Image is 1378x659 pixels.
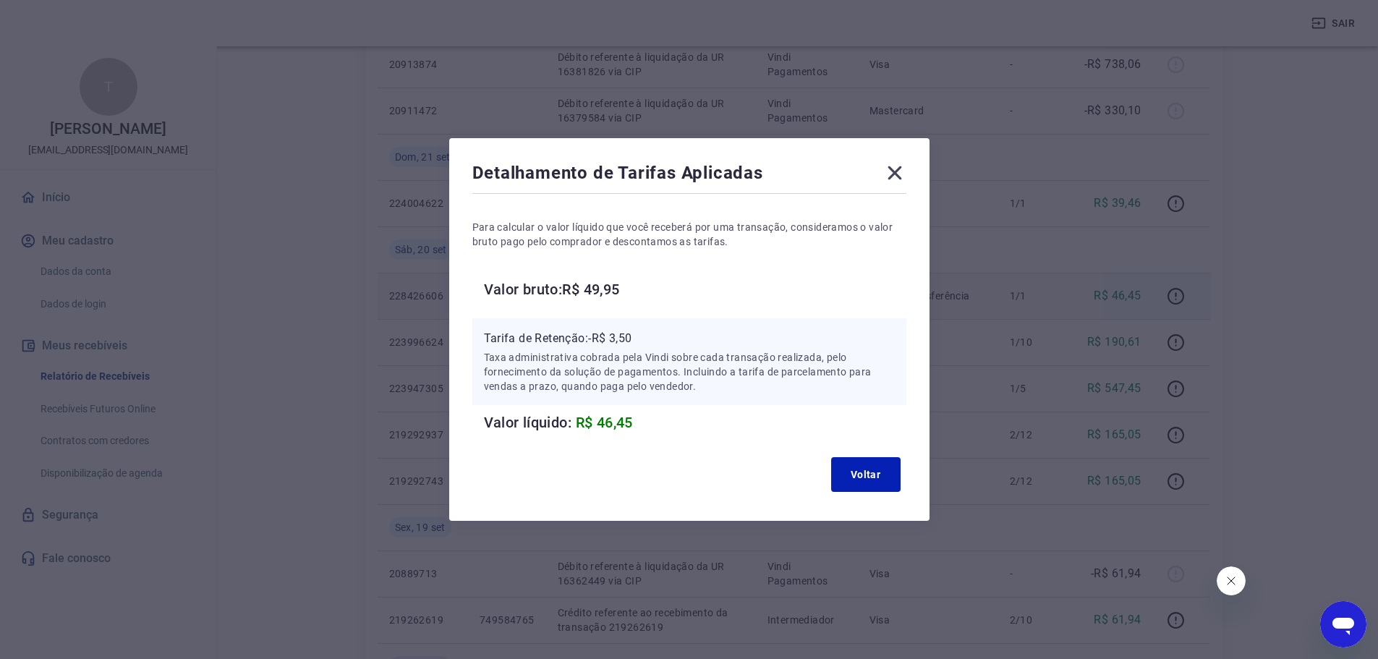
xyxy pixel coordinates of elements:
[484,411,906,434] h6: Valor líquido:
[1217,566,1246,595] iframe: Fechar mensagem
[484,330,895,347] p: Tarifa de Retenção: -R$ 3,50
[1320,601,1366,647] iframe: Botão para abrir a janela de mensagens
[9,10,122,22] span: Olá! Precisa de ajuda?
[576,414,633,431] span: R$ 46,45
[472,161,906,190] div: Detalhamento de Tarifas Aplicadas
[472,220,906,249] p: Para calcular o valor líquido que você receberá por uma transação, consideramos o valor bruto pag...
[831,457,901,492] button: Voltar
[484,350,895,394] p: Taxa administrativa cobrada pela Vindi sobre cada transação realizada, pelo fornecimento da soluç...
[484,278,906,301] h6: Valor bruto: R$ 49,95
